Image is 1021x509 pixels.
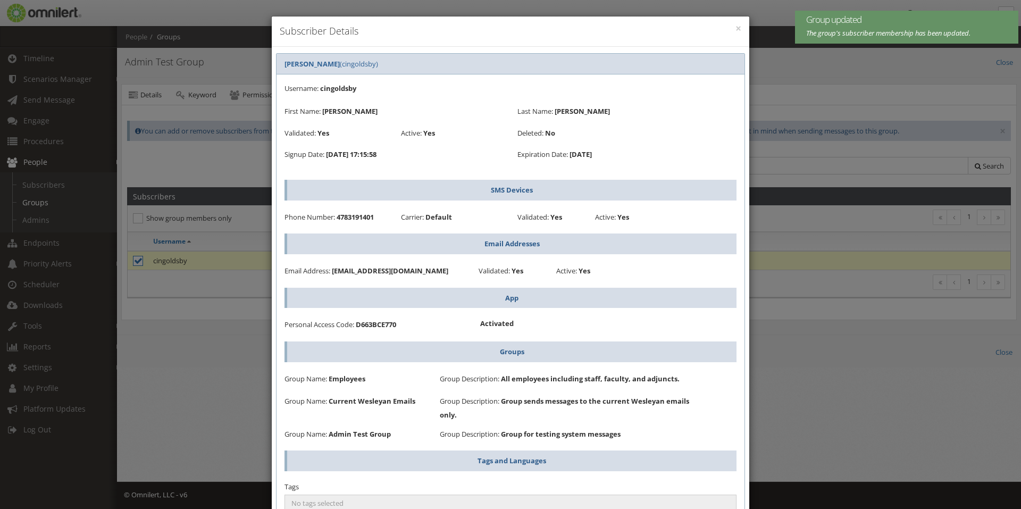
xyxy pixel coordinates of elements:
div: (cingoldsby) [277,54,744,75]
label: Group Description: [440,373,499,385]
label: Personal Access Code: [284,319,354,331]
strong: Admin Test Group [329,429,391,439]
label: Tags [284,482,299,492]
label: Username: [284,82,319,95]
strong: Yes [617,212,629,222]
label: Expiration Date: [517,148,568,161]
strong: [DATE] [570,149,592,159]
em: The group's subscriber membership has been updated. [806,28,970,38]
strong: Activated [480,319,514,328]
strong: Email Addresses [484,239,540,248]
strong: [PERSON_NAME] [284,59,340,69]
label: Group Description: [440,428,499,440]
strong: Groups [500,347,524,356]
strong: Yes [317,128,329,138]
label: Active: [401,128,422,138]
label: Active: [595,211,616,223]
strong: Yes [579,266,590,276]
strong: Yes [512,266,523,276]
button: × [735,23,741,34]
strong: 4783191401 [337,212,374,222]
label: Group Name: [284,373,327,385]
label: Active: [556,265,577,277]
strong: Employees [329,374,365,383]
span: Help [24,7,46,17]
label: Validated: [284,128,316,138]
label: Last Name: [517,105,553,118]
label: Group Name: [284,395,327,407]
label: Group Description: [440,395,499,407]
strong: [EMAIL_ADDRESS][DOMAIN_NAME] [332,266,448,276]
strong: All employees including staff, faculty, and adjuncts. [501,374,680,383]
strong: Tags and Languages [478,456,546,465]
strong: SMS Devices [491,185,533,195]
strong: No [545,128,555,138]
h4: Subscriber Details [280,24,741,38]
strong: Current Wesleyan Emails [329,396,415,406]
strong: Group for testing system messages [501,429,621,439]
label: First Name: [284,105,321,118]
label: Signup Date: [284,148,324,161]
label: Group Name: [284,428,327,440]
label: Email Address: [284,265,330,277]
label: Validated: [517,211,549,223]
label: Phone Number: [284,211,335,223]
span: Group updated [806,13,1002,26]
label: Carrier: [401,211,424,223]
strong: Yes [423,128,435,138]
label: Deleted: [517,128,543,138]
strong: cingoldsby [320,84,356,93]
strong: [PERSON_NAME] [322,106,378,116]
strong: Group sends messages to the current Wesleyan emails only. [440,396,689,420]
strong: App [505,293,518,303]
strong: D663BCE770 [356,320,396,329]
strong: [PERSON_NAME] [555,106,610,116]
strong: [DATE] 17:15:58 [326,149,376,159]
strong: Default [425,212,452,222]
label: Validated: [479,265,510,277]
strong: Yes [550,212,562,222]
